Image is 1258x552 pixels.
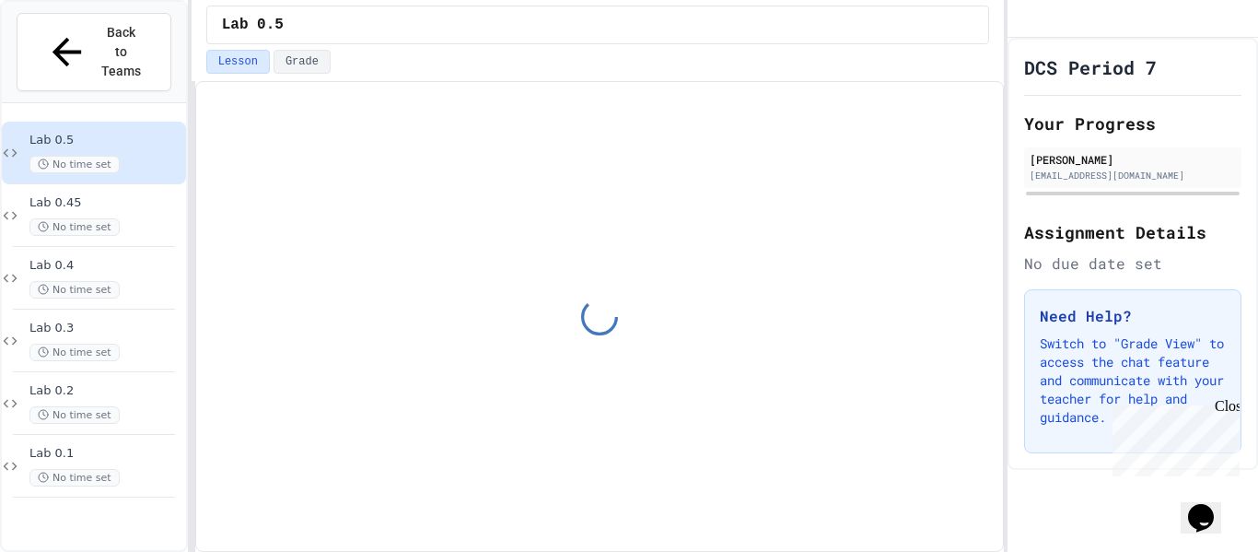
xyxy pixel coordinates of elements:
[274,50,331,74] button: Grade
[29,195,182,211] span: Lab 0.45
[206,50,270,74] button: Lesson
[1030,151,1236,168] div: [PERSON_NAME]
[29,258,182,274] span: Lab 0.4
[1024,54,1157,80] h1: DCS Period 7
[1030,169,1236,182] div: [EMAIL_ADDRESS][DOMAIN_NAME]
[29,446,182,462] span: Lab 0.1
[29,406,120,424] span: No time set
[1105,398,1240,476] iframe: chat widget
[29,469,120,487] span: No time set
[17,13,171,91] button: Back to Teams
[99,23,143,81] span: Back to Teams
[222,14,284,36] span: Lab 0.5
[29,344,120,361] span: No time set
[29,133,182,148] span: Lab 0.5
[1024,219,1241,245] h2: Assignment Details
[29,218,120,236] span: No time set
[29,156,120,173] span: No time set
[29,281,120,299] span: No time set
[1040,305,1226,327] h3: Need Help?
[29,383,182,399] span: Lab 0.2
[1024,111,1241,136] h2: Your Progress
[7,7,127,117] div: Chat with us now!Close
[1024,253,1241,275] div: No due date set
[29,321,182,336] span: Lab 0.3
[1040,335,1226,427] p: Switch to "Grade View" to access the chat feature and communicate with your teacher for help and ...
[1181,478,1240,534] iframe: chat widget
